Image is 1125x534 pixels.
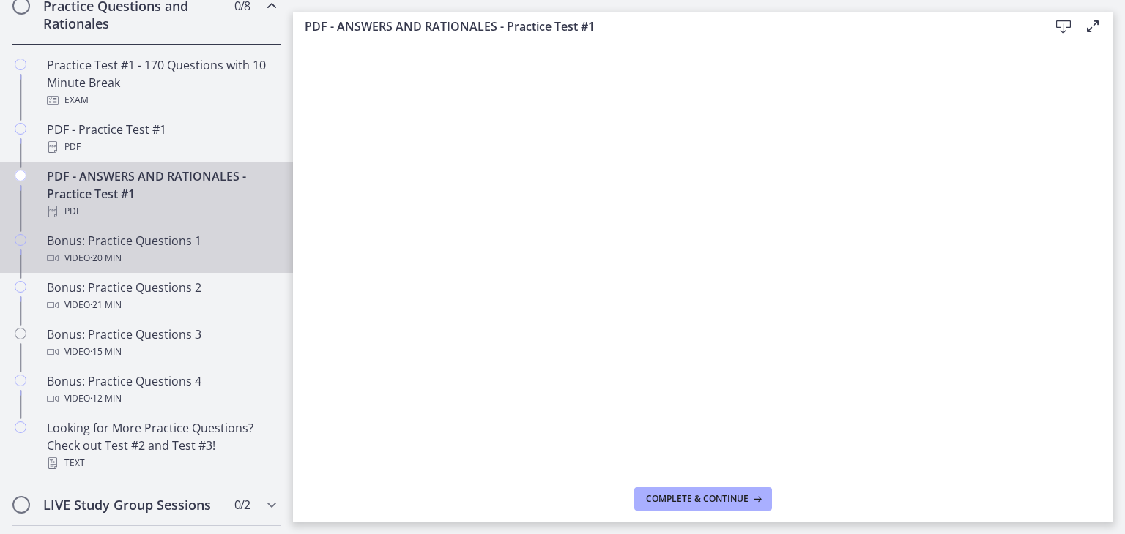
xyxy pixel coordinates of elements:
[90,249,122,267] span: · 20 min
[43,496,222,514] h2: LIVE Study Group Sessions
[47,279,275,314] div: Bonus: Practice Questions 2
[634,487,772,511] button: Complete & continue
[47,343,275,361] div: Video
[234,496,250,514] span: 0 / 2
[47,168,275,220] div: PDF - ANSWERS AND RATIONALES - Practice Test #1
[646,493,749,505] span: Complete & continue
[47,454,275,472] div: Text
[47,121,275,156] div: PDF - Practice Test #1
[47,232,275,267] div: Bonus: Practice Questions 1
[90,343,122,361] span: · 15 min
[47,390,275,407] div: Video
[305,18,1025,35] h3: PDF - ANSWERS AND RATIONALES - Practice Test #1
[90,390,122,407] span: · 12 min
[47,326,275,361] div: Bonus: Practice Questions 3
[47,296,275,314] div: Video
[90,296,122,314] span: · 21 min
[47,203,275,220] div: PDF
[47,91,275,109] div: Exam
[47,138,275,156] div: PDF
[47,249,275,267] div: Video
[47,372,275,407] div: Bonus: Practice Questions 4
[47,56,275,109] div: Practice Test #1 - 170 Questions with 10 Minute Break
[47,419,275,472] div: Looking for More Practice Questions? Check out Test #2 and Test #3!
